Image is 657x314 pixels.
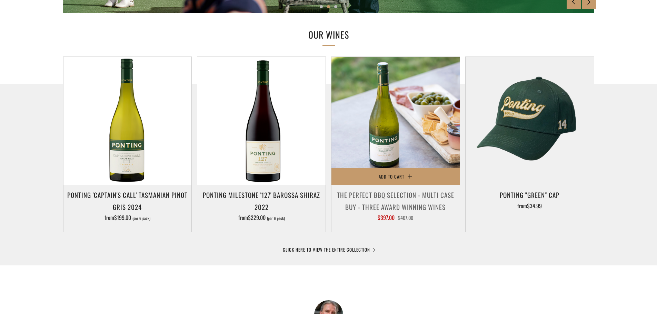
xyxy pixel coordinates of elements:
a: Ponting 'Captain's Call' Tasmanian Pinot Gris 2024 from$199.00 (per 6 pack) [63,189,192,223]
a: CLICK HERE TO VIEW THE ENTIRE COLLECTION [283,246,375,253]
h3: The perfect BBQ selection - MULTI CASE BUY - Three award winning wines [335,189,456,212]
span: $199.00 [114,213,131,222]
button: Add to Cart [331,168,460,185]
span: (per 6 pack) [132,216,150,220]
a: Ponting Milestone '127' Barossa Shiraz 2022 from$229.00 (per 6 pack) [197,189,326,223]
h3: Ponting 'Captain's Call' Tasmanian Pinot Gris 2024 [67,189,188,212]
button: 3 [334,5,337,8]
button: 2 [327,5,330,8]
span: Add to Cart [379,173,404,180]
span: $397.00 [378,213,395,222]
h3: Ponting Milestone '127' Barossa Shiraz 2022 [201,189,322,212]
span: $34.99 [527,202,542,210]
span: from [238,213,285,222]
span: (per 6 pack) [267,216,285,220]
span: $229.00 [248,213,266,222]
span: from [104,213,150,222]
a: The perfect BBQ selection - MULTI CASE BUY - Three award winning wines $397.00 $467.00 [331,189,460,223]
span: from [517,202,542,210]
h2: OUR WINES [215,28,442,42]
span: $467.00 [398,214,413,221]
h3: Ponting "Green" Cap [469,189,590,201]
button: 1 [320,5,323,8]
a: Ponting "Green" Cap from$34.99 [466,189,594,223]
